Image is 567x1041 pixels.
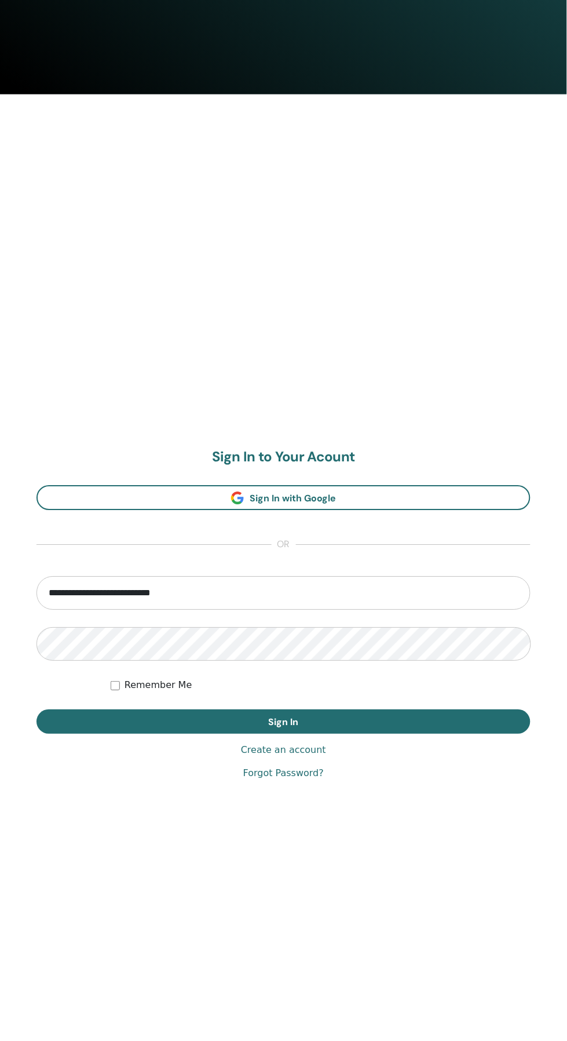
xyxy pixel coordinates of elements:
a: Create an account [241,744,326,758]
span: Sign In [269,716,299,729]
h2: Sign In to Your Acount [36,449,531,466]
div: Keep me authenticated indefinitely or until I manually logout [111,679,531,693]
span: or [272,538,296,552]
span: Sign In with Google [250,493,336,505]
a: Forgot Password? [243,767,324,781]
a: Sign In with Google [36,486,531,511]
button: Sign In [36,710,531,734]
label: Remember Me [125,679,192,693]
